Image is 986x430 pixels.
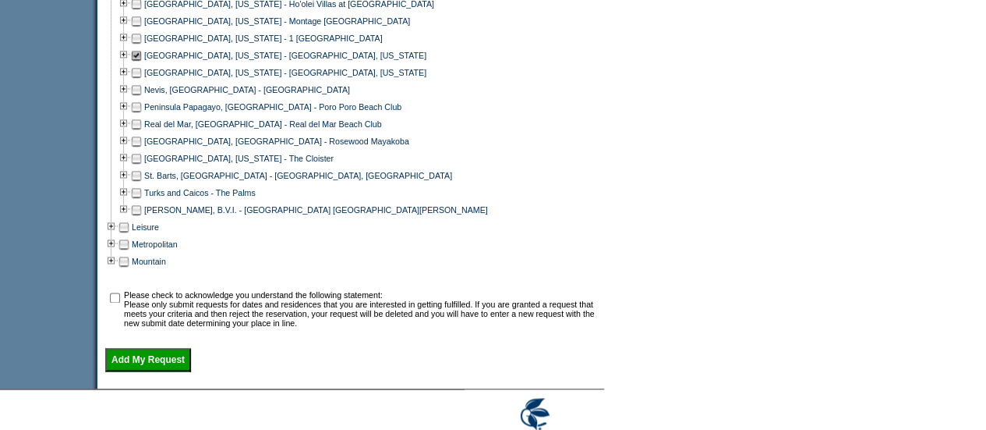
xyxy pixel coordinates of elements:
a: [GEOGRAPHIC_DATA], [GEOGRAPHIC_DATA] - Rosewood Mayakoba [144,137,409,146]
a: Real del Mar, [GEOGRAPHIC_DATA] - Real del Mar Beach Club [144,119,382,129]
a: St. Barts, [GEOGRAPHIC_DATA] - [GEOGRAPHIC_DATA], [GEOGRAPHIC_DATA] [144,171,452,180]
input: Add My Request [105,348,191,371]
a: Nevis, [GEOGRAPHIC_DATA] - [GEOGRAPHIC_DATA] [144,85,350,94]
a: Leisure [132,222,159,232]
a: Mountain [132,257,166,266]
a: [PERSON_NAME], B.V.I. - [GEOGRAPHIC_DATA] [GEOGRAPHIC_DATA][PERSON_NAME] [144,205,488,215]
a: [GEOGRAPHIC_DATA], [US_STATE] - The Cloister [144,154,334,163]
a: [GEOGRAPHIC_DATA], [US_STATE] - [GEOGRAPHIC_DATA], [US_STATE] [144,68,426,77]
a: [GEOGRAPHIC_DATA], [US_STATE] - [GEOGRAPHIC_DATA], [US_STATE] [144,51,426,60]
a: Metropolitan [132,240,178,249]
a: Peninsula Papagayo, [GEOGRAPHIC_DATA] - Poro Poro Beach Club [144,102,401,112]
a: [GEOGRAPHIC_DATA], [US_STATE] - 1 [GEOGRAPHIC_DATA] [144,34,383,43]
td: Please check to acknowledge you understand the following statement: Please only submit requests f... [124,290,599,328]
a: [GEOGRAPHIC_DATA], [US_STATE] - Montage [GEOGRAPHIC_DATA] [144,16,410,26]
a: Turks and Caicos - The Palms [144,188,256,197]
